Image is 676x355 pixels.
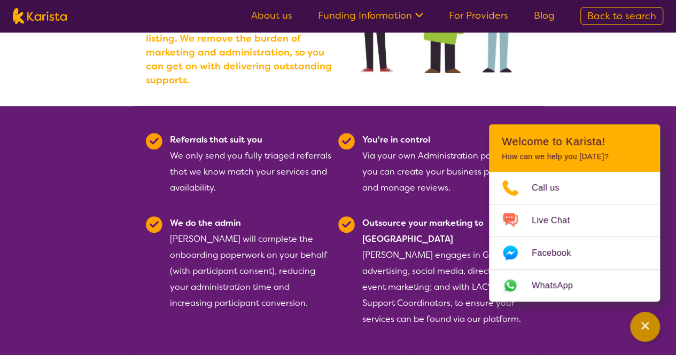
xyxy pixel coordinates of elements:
a: Back to search [580,7,663,25]
a: About us [251,9,292,22]
span: Facebook [532,245,584,261]
span: Live Chat [532,212,582,228]
img: Tick [146,133,162,149]
span: WhatsApp [532,278,586,294]
img: Tick [338,133,355,149]
img: Tick [338,216,355,233]
div: Channel Menu [489,124,660,302]
h2: Welcome to Karista! [502,135,647,148]
div: Via your own Administration portal, you can create your business profile and manage reviews. [362,132,524,196]
b: We do the admin [170,217,241,228]
ul: Choose channel [489,172,660,302]
a: Blog [534,9,555,22]
a: For Providers [449,9,508,22]
p: How can we help you [DATE]? [502,152,647,161]
button: Channel Menu [630,312,660,342]
a: Web link opens in a new tab. [489,270,660,302]
b: Karista offers you a streamlined business service, not just a directory listing. We remove the bu... [146,4,338,87]
div: [PERSON_NAME] engages in Google advertising, social media, direct and event marketing; and with L... [362,215,524,327]
span: Back to search [587,10,656,22]
b: You're in control [362,134,430,145]
a: Funding Information [318,9,423,22]
b: Referrals that suit you [170,134,262,145]
b: Outsource your marketing to [GEOGRAPHIC_DATA] [362,217,484,244]
img: Karista logo [13,8,67,24]
img: Tick [146,216,162,233]
span: Call us [532,180,572,196]
div: We only send you fully triaged referrals that we know match your services and availability. [170,132,332,196]
div: [PERSON_NAME] will complete the onboarding paperwork on your behalf (with participant consent), r... [170,215,332,327]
